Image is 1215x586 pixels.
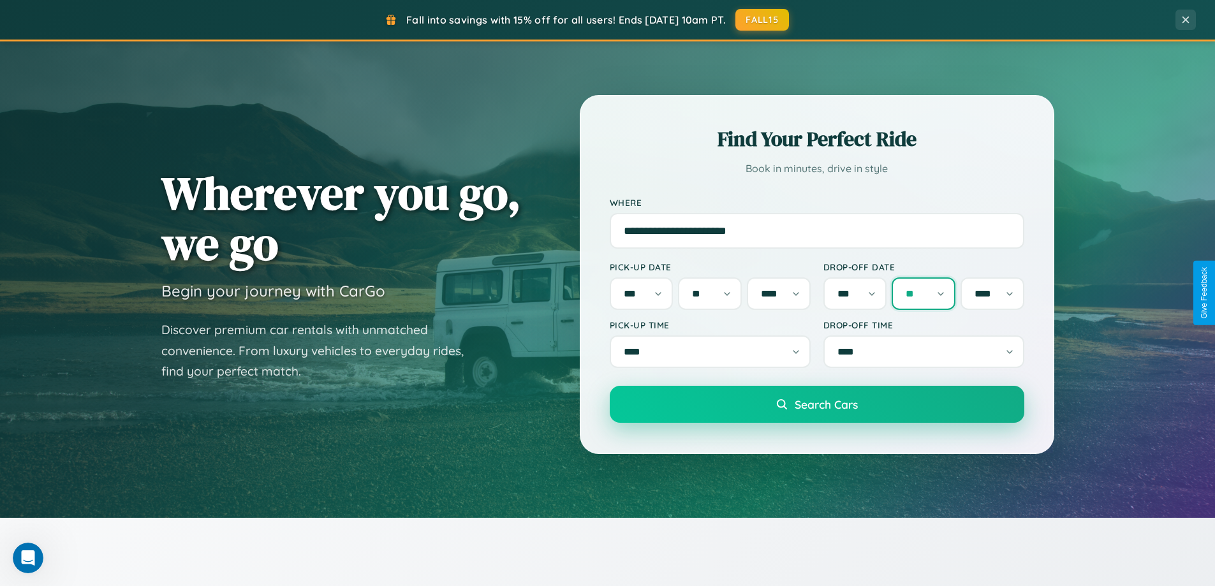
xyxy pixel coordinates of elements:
iframe: Intercom live chat [13,543,43,573]
p: Book in minutes, drive in style [610,159,1024,178]
label: Drop-off Time [823,319,1024,330]
label: Pick-up Time [610,319,811,330]
p: Discover premium car rentals with unmatched convenience. From luxury vehicles to everyday rides, ... [161,319,480,382]
label: Where [610,197,1024,208]
span: Search Cars [795,397,858,411]
span: Fall into savings with 15% off for all users! Ends [DATE] 10am PT. [406,13,726,26]
h1: Wherever you go, we go [161,168,521,268]
button: Search Cars [610,386,1024,423]
h2: Find Your Perfect Ride [610,125,1024,153]
label: Drop-off Date [823,261,1024,272]
button: FALL15 [735,9,789,31]
div: Give Feedback [1200,267,1209,319]
h3: Begin your journey with CarGo [161,281,385,300]
label: Pick-up Date [610,261,811,272]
